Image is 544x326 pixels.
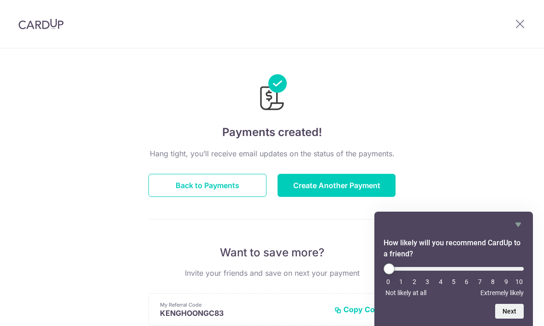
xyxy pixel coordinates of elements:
[148,174,266,197] button: Back to Payments
[495,304,524,319] button: Next question
[18,18,64,30] img: CardUp
[278,174,396,197] button: Create Another Payment
[148,124,396,141] h4: Payments created!
[475,278,485,285] li: 7
[436,278,445,285] li: 4
[488,278,497,285] li: 8
[514,278,524,285] li: 10
[410,278,419,285] li: 2
[502,278,511,285] li: 9
[462,278,471,285] li: 6
[160,308,327,318] p: KENGHOONGC83
[148,267,396,279] p: Invite your friends and save on next your payment
[513,219,524,230] button: Hide survey
[385,289,426,296] span: Not likely at all
[449,278,458,285] li: 5
[148,148,396,159] p: Hang tight, you’ll receive email updates on the status of the payments.
[396,278,406,285] li: 1
[334,305,384,314] button: Copy Code
[384,278,393,285] li: 0
[148,245,396,260] p: Want to save more?
[384,237,524,260] h2: How likely will you recommend CardUp to a friend? Select an option from 0 to 10, with 0 being Not...
[257,74,287,113] img: Payments
[160,301,327,308] p: My Referral Code
[384,219,524,319] div: How likely will you recommend CardUp to a friend? Select an option from 0 to 10, with 0 being Not...
[384,263,524,296] div: How likely will you recommend CardUp to a friend? Select an option from 0 to 10, with 0 being Not...
[423,278,432,285] li: 3
[480,289,524,296] span: Extremely likely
